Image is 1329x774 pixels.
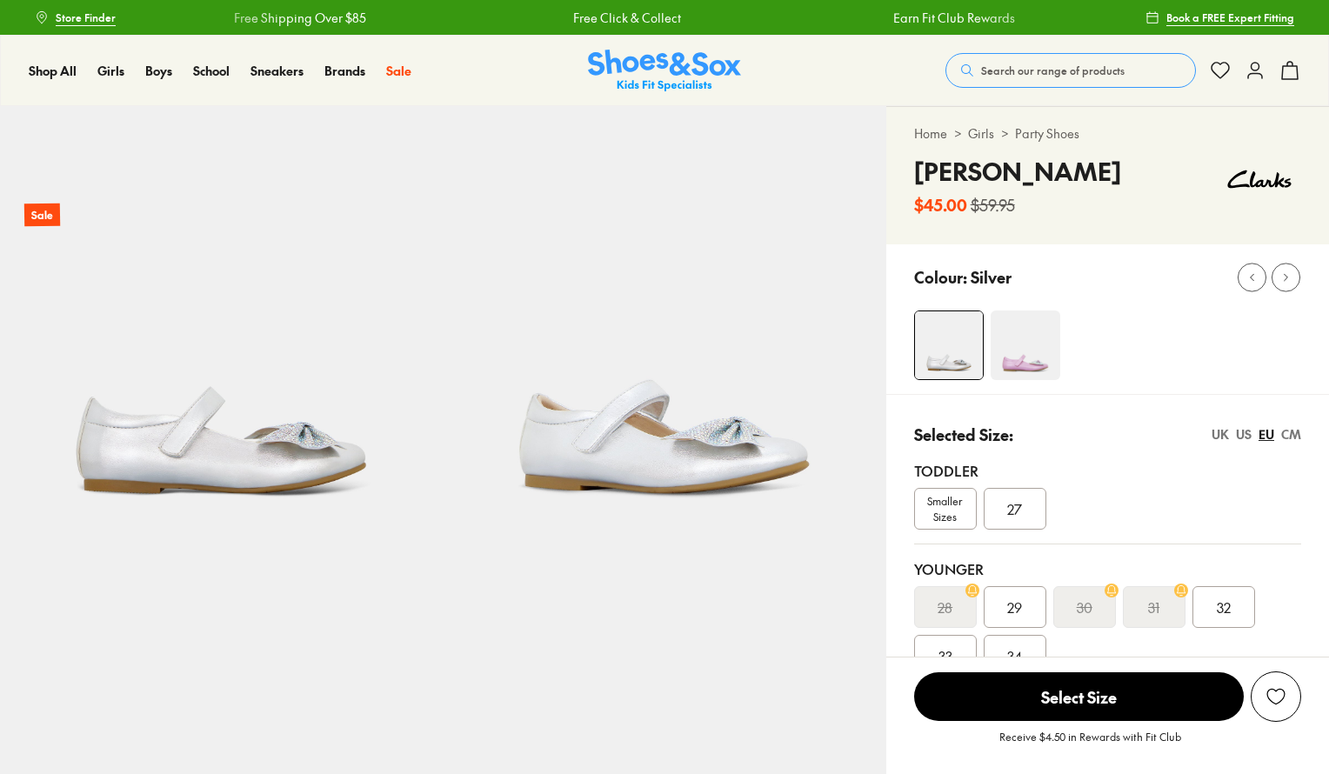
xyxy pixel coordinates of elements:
[892,9,1014,27] a: Earn Fit Club Rewards
[572,9,680,27] a: Free Click & Collect
[981,63,1125,78] span: Search our range of products
[938,597,952,617] s: 28
[971,193,1015,217] s: $59.95
[1218,153,1301,205] img: Vendor logo
[945,53,1196,88] button: Search our range of products
[97,62,124,80] a: Girls
[35,2,116,33] a: Store Finder
[914,124,947,143] a: Home
[1281,425,1301,444] div: CM
[1007,498,1022,519] span: 27
[991,310,1060,380] img: 4-531018_1
[324,62,365,79] span: Brands
[29,62,77,79] span: Shop All
[914,265,967,289] p: Colour:
[193,62,230,80] a: School
[914,423,1013,446] p: Selected Size:
[914,558,1301,579] div: Younger
[1007,597,1022,617] span: 29
[938,645,952,666] span: 33
[914,671,1244,722] button: Select Size
[386,62,411,79] span: Sale
[1148,597,1159,617] s: 31
[914,153,1121,190] h4: [PERSON_NAME]
[1166,10,1294,25] span: Book a FREE Expert Fitting
[145,62,172,79] span: Boys
[1145,2,1294,33] a: Book a FREE Expert Fitting
[1217,597,1231,617] span: 32
[1212,425,1229,444] div: UK
[1251,671,1301,722] button: Add to Wishlist
[914,124,1301,143] div: > >
[386,62,411,80] a: Sale
[233,9,365,27] a: Free Shipping Over $85
[1259,425,1274,444] div: EU
[999,729,1181,760] p: Receive $4.50 in Rewards with Fit Club
[1077,597,1092,617] s: 30
[1015,124,1079,143] a: Party Shoes
[193,62,230,79] span: School
[588,50,741,92] img: SNS_Logo_Responsive.svg
[914,460,1301,481] div: Toddler
[97,62,124,79] span: Girls
[145,62,172,80] a: Boys
[56,10,116,25] span: Store Finder
[968,124,994,143] a: Girls
[915,311,983,379] img: 4-531024_1
[29,62,77,80] a: Shop All
[1007,645,1023,666] span: 34
[914,193,967,217] b: $45.00
[250,62,304,80] a: Sneakers
[588,50,741,92] a: Shoes & Sox
[914,672,1244,721] span: Select Size
[250,62,304,79] span: Sneakers
[1236,425,1252,444] div: US
[971,265,1012,289] p: Silver
[324,62,365,80] a: Brands
[443,106,885,549] img: 5-531025_1
[24,204,60,227] p: Sale
[915,493,976,524] span: Smaller Sizes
